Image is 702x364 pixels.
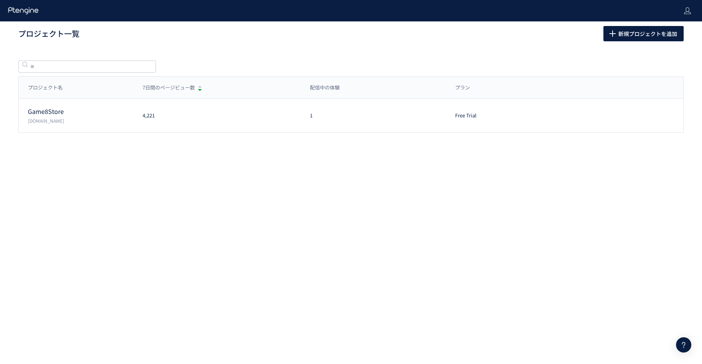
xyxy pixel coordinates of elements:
[143,84,195,91] span: 7日間のページビュー数
[455,84,470,91] span: プラン
[28,84,63,91] span: プロジェクト名
[603,26,684,41] button: 新規プロジェクトを追加
[301,112,446,119] div: 1
[446,112,569,119] div: Free Trial
[310,84,340,91] span: 配信中の体験
[28,107,133,116] p: Game8Store
[18,28,587,39] h1: プロジェクト一覧
[133,112,301,119] div: 4,221
[28,117,133,124] p: store.game8.jp
[618,26,677,41] span: 新規プロジェクトを追加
